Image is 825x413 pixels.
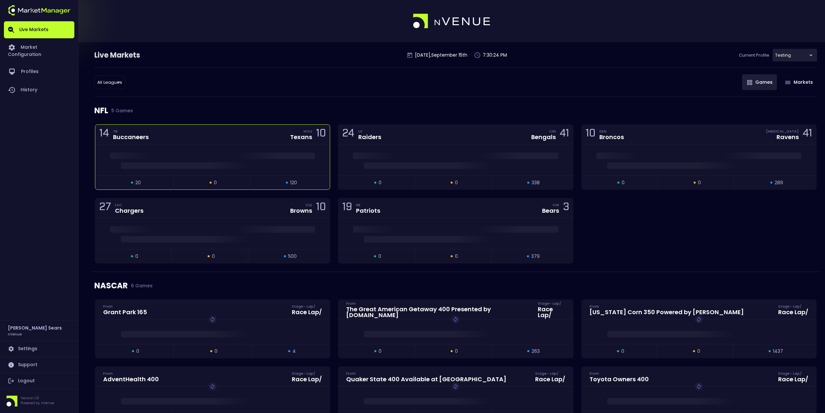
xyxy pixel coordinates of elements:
[316,202,326,214] div: 10
[94,76,125,89] div: testing
[379,179,382,186] span: 0
[696,384,702,389] img: replayImg
[560,128,569,140] div: 41
[4,396,74,406] div: Version 1.31Powered by nVenue
[292,376,322,382] div: Race Lap /
[531,253,540,260] span: 379
[103,304,147,309] div: From
[773,348,783,355] span: 1437
[535,371,565,376] div: Stage - Lap /
[316,128,326,140] div: 10
[778,376,808,382] div: Race Lap /
[8,324,62,332] h2: [PERSON_NAME] Sears
[346,306,530,318] div: The Great American Getaway 400 Presented by [DOMAIN_NAME]
[4,341,74,357] a: Settings
[455,253,458,260] span: 0
[621,348,624,355] span: 0
[210,384,215,389] img: replayImg
[290,208,312,214] div: Browns
[292,348,296,355] span: 4
[538,306,565,318] div: Race Lap /
[108,108,133,113] span: 5 Games
[103,376,159,382] div: AdventHealth 400
[103,371,159,376] div: From
[586,128,595,140] div: 10
[622,179,625,186] span: 0
[358,129,381,134] div: LV
[115,202,143,207] div: LAC
[21,401,54,405] p: Powered by nVenue
[290,134,312,140] div: Texans
[306,202,312,207] div: CLE
[483,52,507,59] p: 7:30:24 PM
[94,97,817,124] div: NFL
[212,253,215,260] span: 0
[135,253,138,260] span: 0
[346,376,506,382] div: Quaker State 400 Available at [GEOGRAPHIC_DATA]
[215,348,217,355] span: 0
[542,208,559,214] div: Bears
[453,384,458,389] img: replayImg
[766,129,799,134] div: [MEDICAL_DATA]
[413,14,491,29] img: logo
[739,52,769,59] p: Current Profile
[346,371,506,376] div: From
[103,309,147,315] div: Grant Park 165
[778,304,808,309] div: Stage - Lap /
[342,202,352,214] div: 19
[346,301,530,306] div: From
[775,179,783,186] span: 289
[214,179,217,186] span: 0
[453,317,458,322] img: replayImg
[99,128,109,140] div: 14
[8,332,22,336] h3: nVenue
[4,373,74,389] a: Logout
[136,348,139,355] span: 0
[697,348,700,355] span: 0
[538,301,565,306] div: Stage - Lap /
[99,202,111,214] div: 27
[292,371,322,376] div: Stage - Lap /
[288,253,297,260] span: 500
[379,348,382,355] span: 0
[356,208,380,214] div: Patriots
[342,128,354,140] div: 24
[4,357,74,373] a: Support
[563,202,569,214] div: 3
[532,348,540,355] span: 263
[742,74,777,90] button: Games
[780,74,817,90] button: Markets
[415,52,467,59] p: [DATE] , September 15 th
[455,179,458,186] span: 0
[8,5,70,15] img: logo
[531,134,556,140] div: Bengals
[21,396,54,401] p: Version 1.31
[290,179,297,186] span: 120
[590,309,744,315] div: [US_STATE] Corn 350 Powered by [PERSON_NAME]
[532,179,540,186] span: 338
[455,348,458,355] span: 0
[803,128,812,140] div: 41
[553,202,559,207] div: CHI
[773,49,817,62] div: testing
[535,376,565,382] div: Race Lap /
[115,208,143,214] div: Chargers
[135,179,141,186] span: 20
[113,129,149,134] div: TB
[356,202,380,207] div: NE
[549,129,556,134] div: CIN
[94,272,817,299] div: NASCAR
[4,81,74,99] a: History
[4,63,74,81] a: Profiles
[599,134,624,140] div: Broncos
[590,304,744,309] div: From
[358,134,381,140] div: Raiders
[292,304,322,309] div: Stage - Lap /
[378,253,381,260] span: 0
[785,81,791,84] img: gameIcon
[778,309,808,315] div: Race Lap /
[210,317,215,322] img: replayImg
[94,50,174,61] div: Live Markets
[128,283,153,288] span: 6 Games
[590,376,649,382] div: Toyota Owners 400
